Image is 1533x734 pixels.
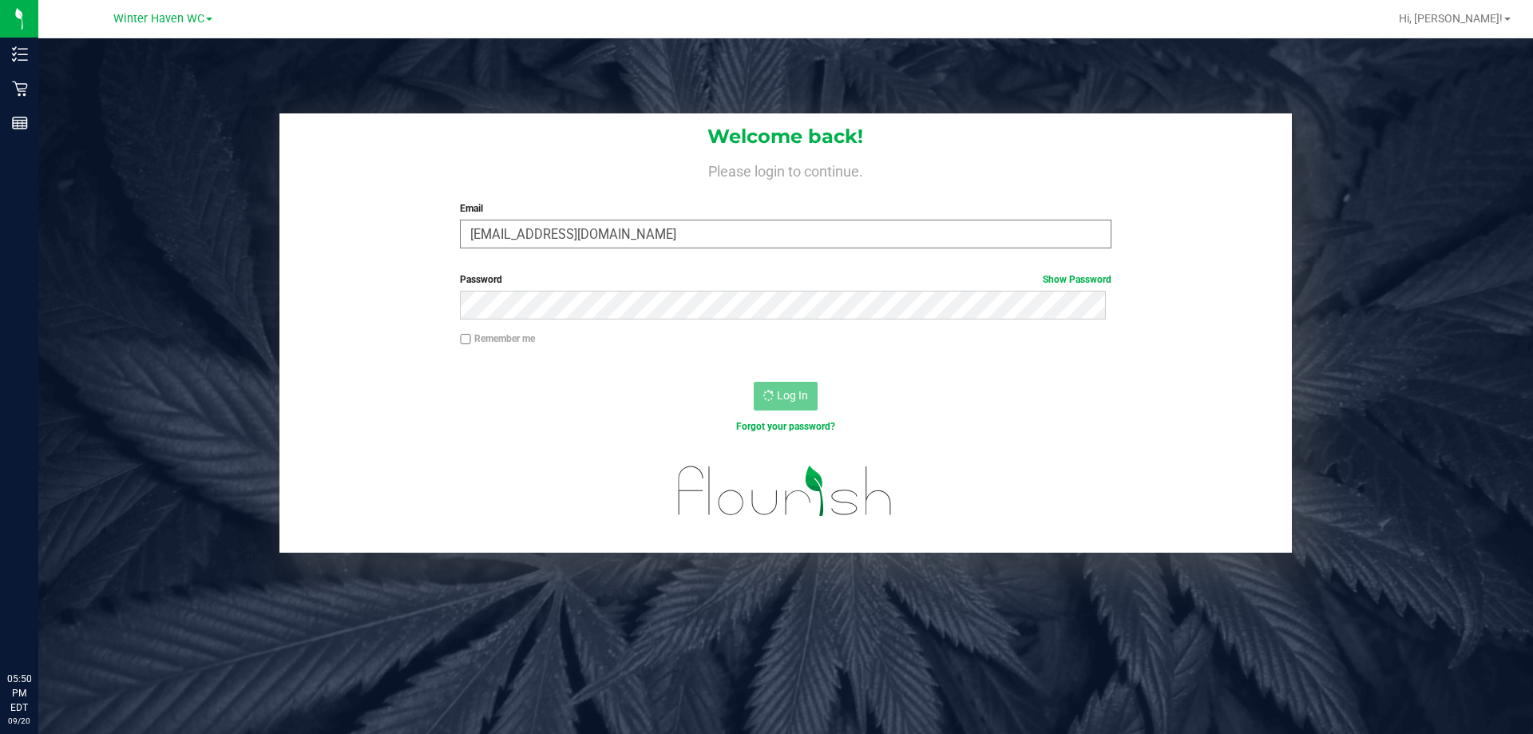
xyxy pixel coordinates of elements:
[460,274,502,285] span: Password
[1399,12,1503,25] span: Hi, [PERSON_NAME]!
[777,389,808,402] span: Log In
[659,450,912,532] img: flourish_logo.svg
[279,160,1292,179] h4: Please login to continue.
[12,115,28,131] inline-svg: Reports
[12,46,28,62] inline-svg: Inventory
[7,672,31,715] p: 05:50 PM EDT
[460,334,471,345] input: Remember me
[7,715,31,727] p: 09/20
[113,12,204,26] span: Winter Haven WC
[460,331,535,346] label: Remember me
[279,126,1292,147] h1: Welcome back!
[754,382,818,411] button: Log In
[736,421,835,432] a: Forgot your password?
[12,81,28,97] inline-svg: Retail
[460,201,1111,216] label: Email
[1043,274,1111,285] a: Show Password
